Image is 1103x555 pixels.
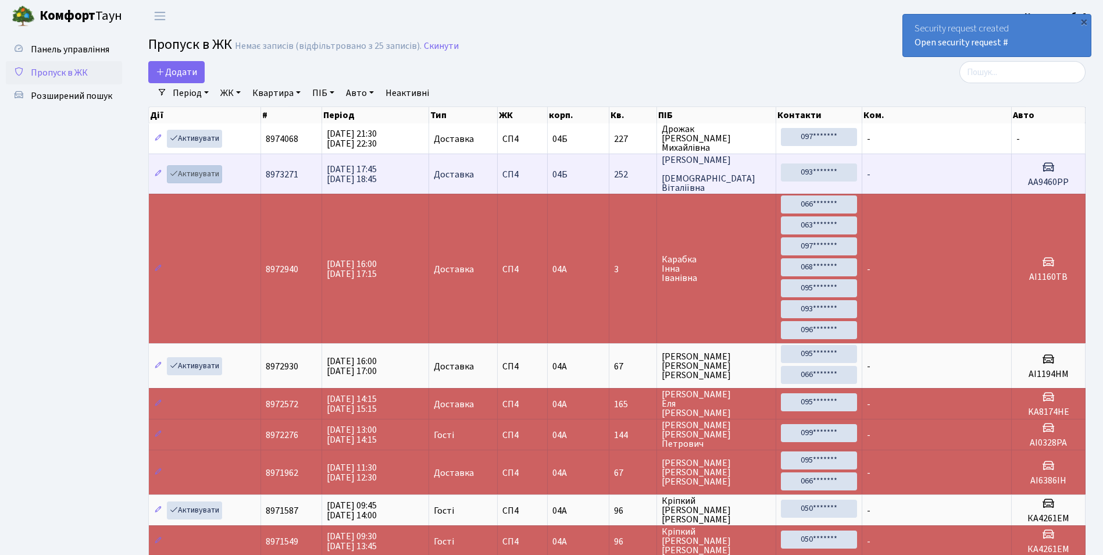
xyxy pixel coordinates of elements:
h5: КА4261ЕМ [1016,513,1080,524]
a: ЖК [216,83,245,103]
span: [PERSON_NAME] [PERSON_NAME] Петрович [662,421,771,449]
span: 67 [614,362,651,371]
th: ПІБ [657,107,776,123]
div: × [1078,16,1090,27]
span: 8972572 [266,398,298,411]
a: Панель управління [6,38,122,61]
h5: AI1194HM [1016,369,1080,380]
span: Пропуск в ЖК [31,66,88,79]
span: 3 [614,265,651,274]
a: Open security request # [915,36,1008,49]
span: 8972930 [266,360,298,373]
span: СП4 [502,400,542,409]
h5: KA8174HE [1016,407,1080,418]
div: Security request created [903,15,1091,56]
span: СП4 [502,468,542,478]
span: [DATE] 09:45 [DATE] 14:00 [327,499,377,522]
span: 8971962 [266,467,298,479]
b: Консьєрж б. 4. [1025,10,1089,23]
span: [DATE] 17:45 [DATE] 18:45 [327,163,377,186]
span: СП4 [502,431,542,440]
span: [DATE] 16:00 [DATE] 17:15 [327,258,377,280]
span: [DATE] 16:00 [DATE] 17:00 [327,355,377,378]
h5: КА4261ЕМ [1016,544,1080,555]
img: logo.png [12,5,35,28]
span: СП4 [502,362,542,371]
span: 67 [614,468,651,478]
span: Розширений пошук [31,90,112,102]
a: Авто [341,83,379,103]
a: Активувати [167,130,222,148]
a: Розширений пошук [6,84,122,108]
span: Карабка Інна Іванівна [662,255,771,283]
span: - [867,467,870,479]
span: Доставка [434,400,474,409]
span: - [867,535,870,548]
span: 144 [614,431,651,440]
span: Дрожак [PERSON_NAME] Михайлівна [662,124,771,152]
span: 8972940 [266,263,298,276]
span: 04А [552,429,567,442]
span: [PERSON_NAME] [PERSON_NAME] [PERSON_NAME] [662,352,771,380]
span: Кріпкий [PERSON_NAME] [PERSON_NAME] [662,527,771,555]
a: Консьєрж б. 4. [1025,9,1089,23]
span: - [867,168,870,181]
span: Гості [434,431,454,440]
span: 165 [614,400,651,409]
span: СП4 [502,506,542,515]
span: Доставка [434,468,474,478]
span: Панель управління [31,43,109,56]
th: Контакти [776,107,862,123]
a: Активувати [167,501,222,520]
span: Кріпкий [PERSON_NAME] [PERSON_NAME] [662,496,771,524]
span: - [1016,133,1020,145]
th: Авто [1012,107,1086,123]
h5: АА9460РР [1016,177,1080,188]
th: Період [322,107,429,123]
span: 04А [552,467,567,479]
span: Гості [434,537,454,546]
span: - [867,504,870,517]
th: Кв. [609,107,656,123]
span: 8972276 [266,429,298,442]
span: СП4 [502,170,542,179]
button: Переключити навігацію [145,6,174,26]
span: 8971587 [266,504,298,517]
span: 227 [614,134,651,144]
a: Додати [148,61,205,83]
span: - [867,429,870,442]
span: Додати [156,66,197,79]
span: [PERSON_NAME] [PERSON_NAME] [PERSON_NAME] [662,458,771,486]
th: # [261,107,322,123]
span: СП4 [502,134,542,144]
span: СП4 [502,537,542,546]
div: Немає записів (відфільтровано з 25 записів). [235,41,422,52]
span: 04Б [552,168,567,181]
span: 8974068 [266,133,298,145]
h5: АІ0328РА [1016,437,1080,449]
span: 252 [614,170,651,179]
span: [DATE] 21:30 [DATE] 22:30 [327,127,377,150]
span: Доставка [434,265,474,274]
a: Неактивні [381,83,434,103]
a: Період [168,83,213,103]
th: корп. [548,107,609,123]
span: 04А [552,398,567,411]
span: [DATE] 09:30 [DATE] 13:45 [327,530,377,553]
span: [PERSON_NAME] Еля [PERSON_NAME] [662,390,771,418]
span: - [867,398,870,411]
span: 8971549 [266,535,298,548]
th: ЖК [498,107,548,123]
a: Пропуск в ЖК [6,61,122,84]
span: Пропуск в ЖК [148,34,232,55]
a: Активувати [167,357,222,375]
b: Комфорт [40,6,95,25]
th: Тип [429,107,498,123]
span: - [867,263,870,276]
span: Гості [434,506,454,515]
span: 8973271 [266,168,298,181]
th: Дії [149,107,261,123]
span: 96 [614,537,651,546]
h5: AI6386IH [1016,475,1080,486]
h5: AI1160TB [1016,272,1080,283]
